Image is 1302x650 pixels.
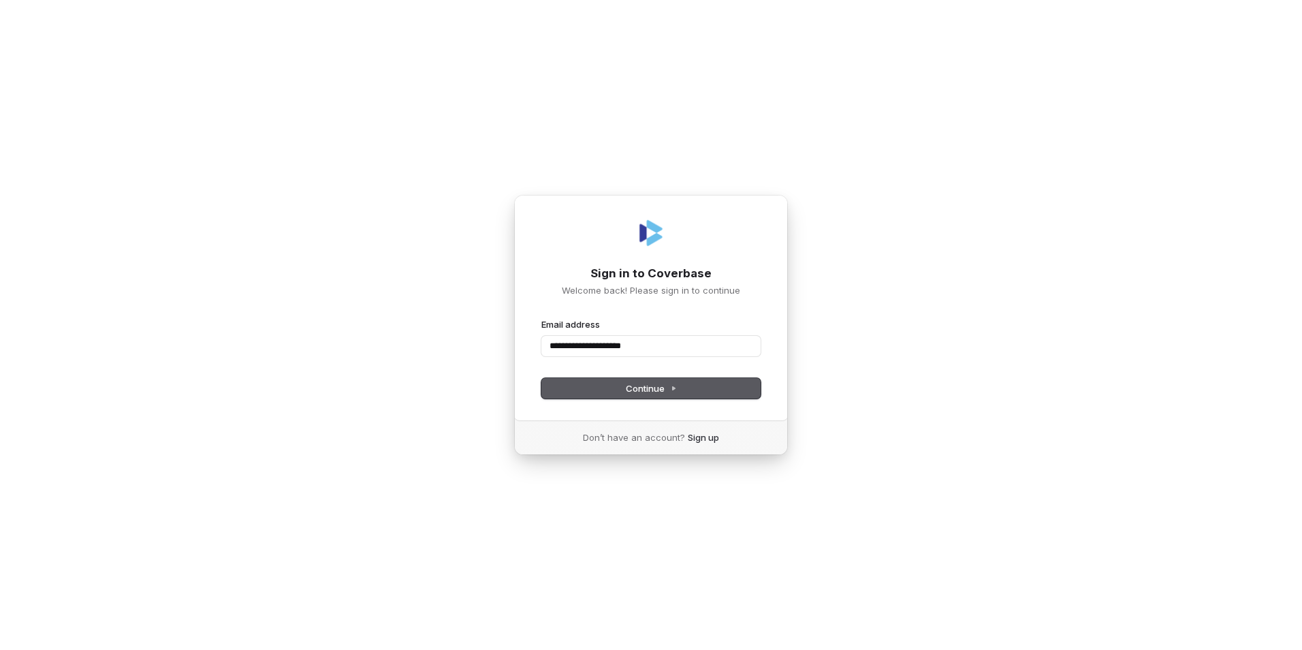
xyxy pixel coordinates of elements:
[626,382,677,394] span: Continue
[541,378,761,399] button: Continue
[688,431,719,444] a: Sign up
[583,431,685,444] span: Don’t have an account?
[541,318,600,330] label: Email address
[541,284,761,296] p: Welcome back! Please sign in to continue
[541,266,761,282] h1: Sign in to Coverbase
[635,217,667,249] img: Coverbase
